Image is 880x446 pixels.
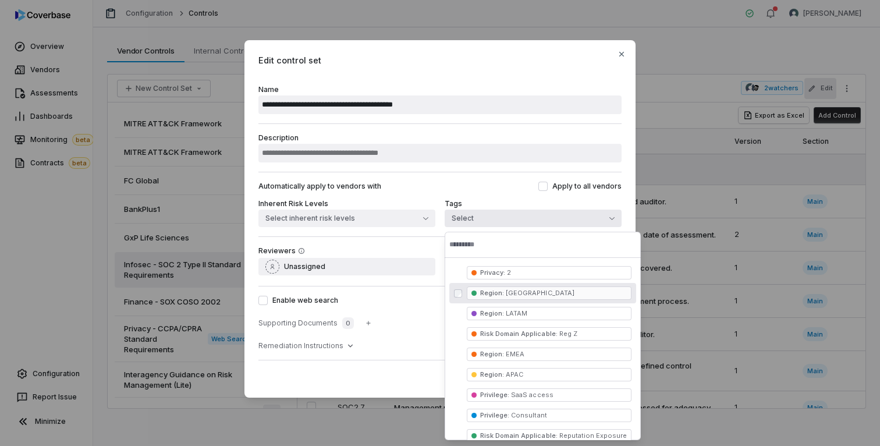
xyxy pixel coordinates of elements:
[284,262,325,271] span: Unassigned
[480,370,504,378] span: Region :
[258,85,622,114] label: Name
[480,309,504,317] span: Region :
[480,350,504,358] span: Region :
[342,317,354,329] span: 0
[538,182,622,191] label: Apply to all vendors
[258,133,622,162] label: Description
[558,431,627,440] span: Reputation Exposure
[258,199,328,208] label: Inherent Risk Levels
[258,246,296,256] label: Reviewers
[480,289,504,297] span: Region :
[258,182,381,191] h3: Automatically apply to vendors with
[480,431,558,440] span: Risk Domain Applicable :
[504,289,574,297] span: [GEOGRAPHIC_DATA]
[504,350,524,358] span: EMEA
[480,268,505,277] span: Privacy :
[480,330,558,338] span: Risk Domain Applicable :
[505,268,511,277] span: 2
[445,199,462,208] label: Tags
[558,330,577,338] span: Reg Z
[509,391,553,399] span: SaaS access
[538,182,548,191] button: Apply to all vendors
[258,318,338,328] span: Supporting Documents
[258,144,622,162] input: Description
[504,309,527,317] span: LATAM
[258,210,435,227] button: Select inherent risk levels
[258,95,622,114] input: Name
[480,391,509,399] span: Privilege :
[258,296,622,305] label: Enable web search
[509,411,547,419] span: Consultant
[258,296,268,305] button: Enable web search
[258,54,622,66] span: Edit control set
[445,210,622,227] button: Select
[504,370,523,378] span: APAC
[480,411,509,419] span: Privilege :
[258,341,343,351] span: Remediation Instructions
